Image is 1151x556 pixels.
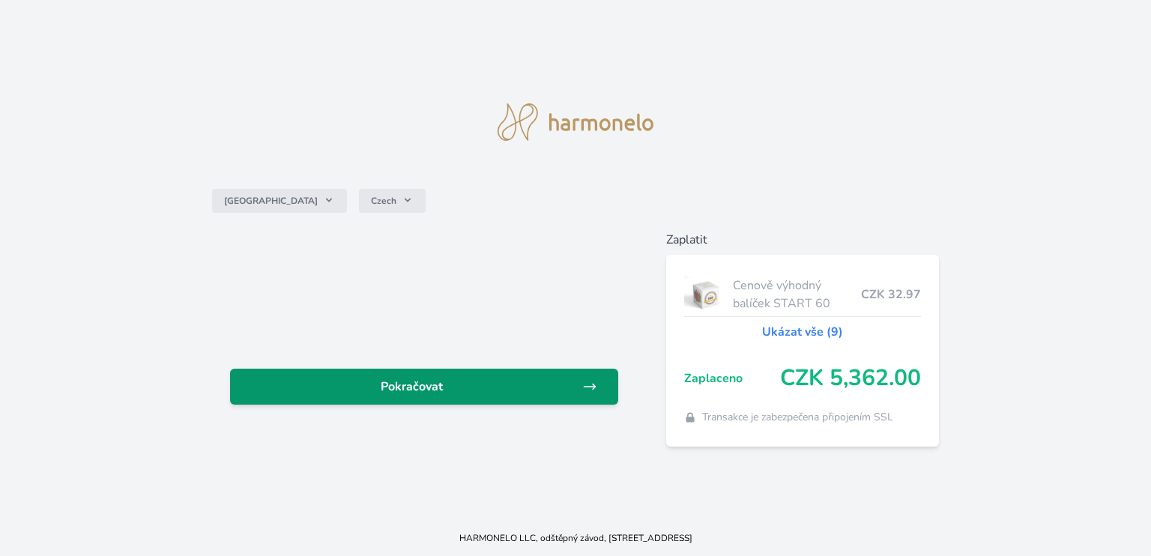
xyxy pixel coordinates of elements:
span: [GEOGRAPHIC_DATA] [224,195,318,207]
span: CZK 32.97 [861,285,921,303]
span: Pokračovat [242,378,582,396]
span: Transakce je zabezpečena připojením SSL [702,410,893,425]
button: [GEOGRAPHIC_DATA] [212,189,347,213]
h6: Zaplatit [666,231,939,249]
a: Pokračovat [230,369,618,405]
a: Ukázat vše (9) [762,323,843,341]
button: Czech [359,189,426,213]
img: start.jpg [684,276,727,313]
span: Cenově výhodný balíček START 60 [733,277,861,312]
img: logo.svg [498,103,653,141]
span: CZK 5,362.00 [780,365,921,392]
span: Czech [371,195,396,207]
span: Zaplaceno [684,369,780,387]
